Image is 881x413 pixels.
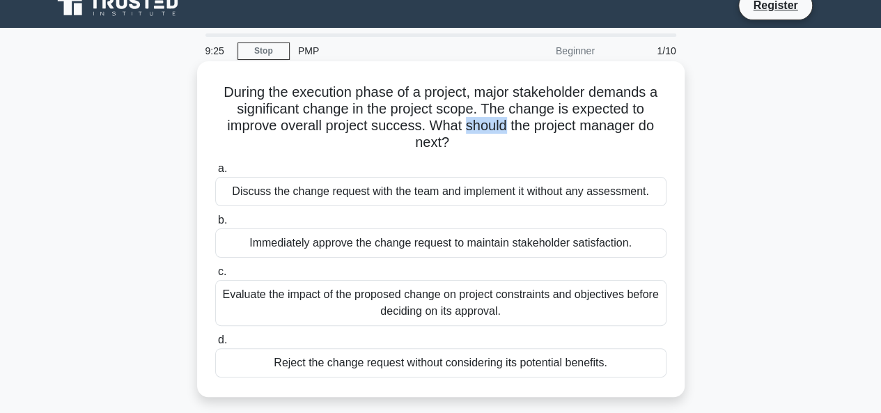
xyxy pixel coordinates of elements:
[603,37,685,65] div: 1/10
[214,84,668,152] h5: During the execution phase of a project, major stakeholder demands a significant change in the pr...
[215,177,666,206] div: Discuss the change request with the team and implement it without any assessment.
[218,214,227,226] span: b.
[218,265,226,277] span: c.
[290,37,481,65] div: PMP
[215,280,666,326] div: Evaluate the impact of the proposed change on project constraints and objectives before deciding ...
[218,334,227,345] span: d.
[197,37,237,65] div: 9:25
[215,348,666,377] div: Reject the change request without considering its potential benefits.
[237,42,290,60] a: Stop
[218,162,227,174] span: a.
[481,37,603,65] div: Beginner
[215,228,666,258] div: Immediately approve the change request to maintain stakeholder satisfaction.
